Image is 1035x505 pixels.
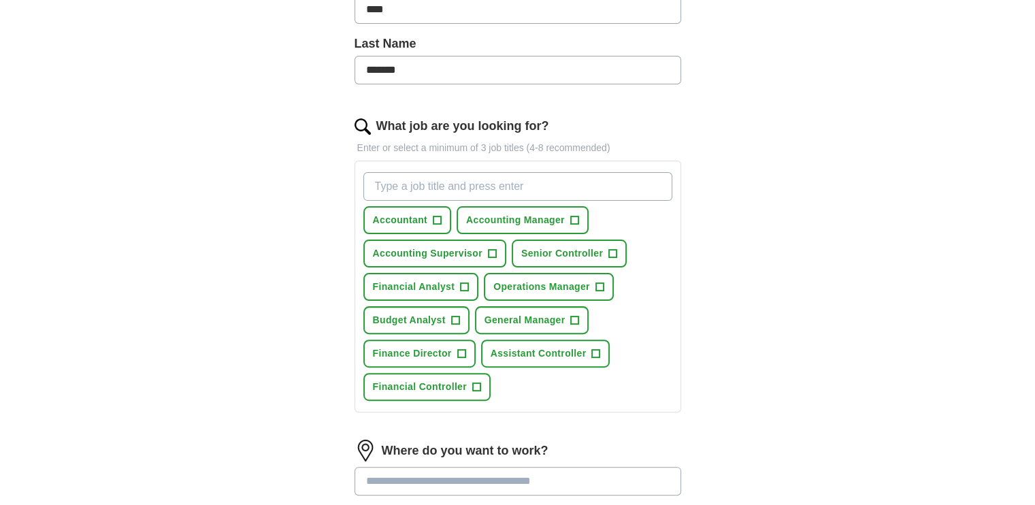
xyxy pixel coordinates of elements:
[355,118,371,135] img: search.png
[521,246,603,261] span: Senior Controller
[363,172,672,201] input: Type a job title and press enter
[373,313,446,327] span: Budget Analyst
[363,306,470,334] button: Budget Analyst
[484,313,565,327] span: General Manager
[466,213,565,227] span: Accounting Manager
[491,346,587,361] span: Assistant Controller
[373,246,482,261] span: Accounting Supervisor
[355,440,376,461] img: location.png
[363,373,491,401] button: Financial Controller
[363,240,506,267] button: Accounting Supervisor
[382,442,548,460] label: Where do you want to work?
[355,35,681,53] label: Last Name
[363,206,452,234] button: Accountant
[481,340,610,368] button: Assistant Controller
[373,346,452,361] span: Finance Director
[475,306,589,334] button: General Manager
[512,240,627,267] button: Senior Controller
[363,273,479,301] button: Financial Analyst
[355,141,681,155] p: Enter or select a minimum of 3 job titles (4-8 recommended)
[363,340,476,368] button: Finance Director
[373,213,428,227] span: Accountant
[484,273,614,301] button: Operations Manager
[373,280,455,294] span: Financial Analyst
[457,206,589,234] button: Accounting Manager
[373,380,467,394] span: Financial Controller
[493,280,590,294] span: Operations Manager
[376,117,549,135] label: What job are you looking for?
